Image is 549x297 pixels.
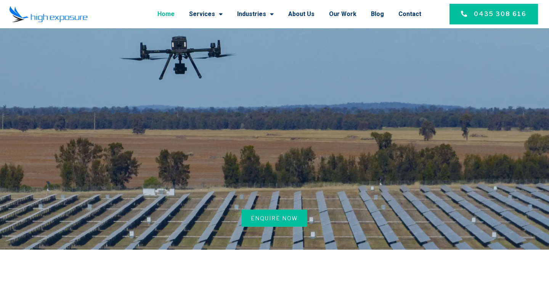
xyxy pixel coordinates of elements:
[329,4,356,24] a: Our Work
[9,6,88,23] img: Final-Logo copy
[242,210,307,227] a: Enquire Now
[157,4,175,24] a: Home
[449,4,538,24] a: 0435 308 616
[474,10,527,19] span: 0435 308 616
[251,214,298,222] span: Enquire Now
[95,4,421,24] nav: Menu
[371,4,384,24] a: Blog
[237,4,274,24] a: Industries
[189,4,223,24] a: Services
[398,4,421,24] a: Contact
[288,4,315,24] a: About Us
